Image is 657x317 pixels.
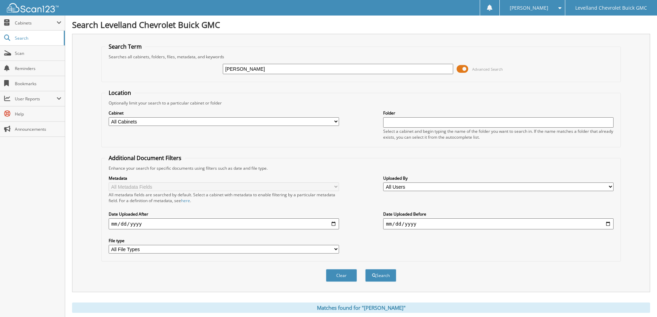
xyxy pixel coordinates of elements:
span: Scan [15,50,61,56]
legend: Search Term [105,43,145,50]
label: Cabinet [109,110,339,116]
span: Advanced Search [472,67,503,72]
button: Search [365,269,396,282]
label: Date Uploaded Before [383,211,614,217]
legend: Location [105,89,135,97]
span: Help [15,111,61,117]
span: Announcements [15,126,61,132]
span: Reminders [15,66,61,71]
div: Select a cabinet and begin typing the name of the folder you want to search in. If the name match... [383,128,614,140]
legend: Additional Document Filters [105,154,185,162]
span: Cabinets [15,20,57,26]
div: Matches found for "[PERSON_NAME]" [72,303,650,313]
label: Folder [383,110,614,116]
span: [PERSON_NAME] [510,6,548,10]
h1: Search Levelland Chevrolet Buick GMC [72,19,650,30]
input: end [383,218,614,229]
div: Enhance your search for specific documents using filters such as date and file type. [105,165,617,171]
label: File type [109,238,339,244]
button: Clear [326,269,357,282]
div: All metadata fields are searched by default. Select a cabinet with metadata to enable filtering b... [109,192,339,204]
div: Optionally limit your search to a particular cabinet or folder [105,100,617,106]
input: start [109,218,339,229]
label: Date Uploaded After [109,211,339,217]
span: Bookmarks [15,81,61,87]
label: Metadata [109,175,339,181]
span: Levelland Chevrolet Buick GMC [575,6,647,10]
a: here [181,198,190,204]
div: Searches all cabinets, folders, files, metadata, and keywords [105,54,617,60]
span: Search [15,35,60,41]
label: Uploaded By [383,175,614,181]
span: User Reports [15,96,57,102]
img: scan123-logo-white.svg [7,3,59,12]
